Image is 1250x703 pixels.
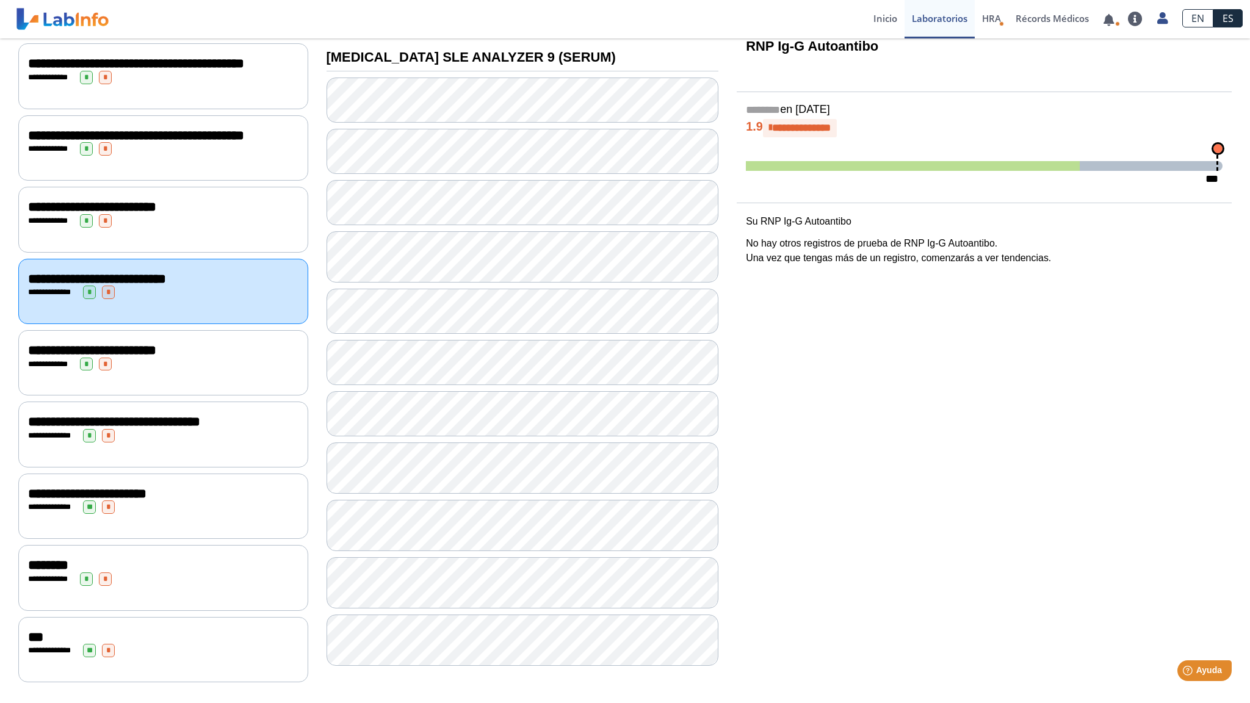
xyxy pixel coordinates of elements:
iframe: Help widget launcher [1141,655,1237,690]
b: [MEDICAL_DATA] SLE ANALYZER 9 (SERUM) [327,49,616,65]
a: ES [1213,9,1243,27]
h5: en [DATE] [746,103,1223,117]
b: RNP Ig-G Autoantibo [746,38,878,54]
a: EN [1182,9,1213,27]
h4: 1.9 [746,119,1223,137]
p: Su RNP Ig-G Autoantibo [746,214,1223,229]
span: HRA [982,12,1001,24]
p: No hay otros registros de prueba de RNP Ig-G Autoantibo. Una vez que tengas más de un registro, c... [746,236,1223,265]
